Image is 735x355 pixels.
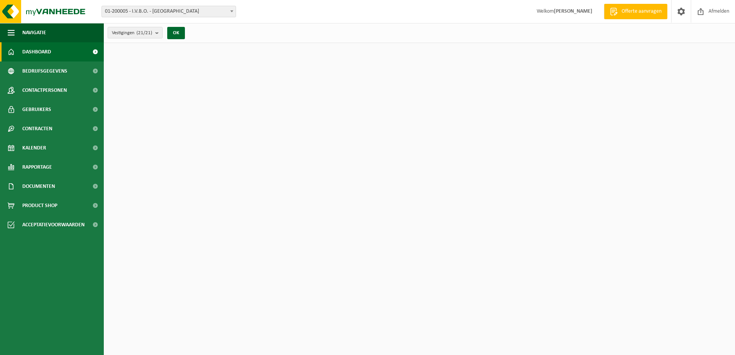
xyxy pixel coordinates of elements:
span: Gebruikers [22,100,51,119]
count: (21/21) [136,30,152,35]
button: Vestigingen(21/21) [108,27,163,38]
span: Kalender [22,138,46,158]
span: 01-200005 - I.V.B.O. - BRUGGE [102,6,236,17]
strong: [PERSON_NAME] [554,8,592,14]
button: OK [167,27,185,39]
span: 01-200005 - I.V.B.O. - BRUGGE [101,6,236,17]
span: Navigatie [22,23,46,42]
span: Product Shop [22,196,57,215]
span: Rapportage [22,158,52,177]
span: Contactpersonen [22,81,67,100]
span: Offerte aanvragen [620,8,663,15]
span: Vestigingen [112,27,152,39]
span: Documenten [22,177,55,196]
span: Dashboard [22,42,51,61]
a: Offerte aanvragen [604,4,667,19]
span: Contracten [22,119,52,138]
span: Bedrijfsgegevens [22,61,67,81]
span: Acceptatievoorwaarden [22,215,85,234]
